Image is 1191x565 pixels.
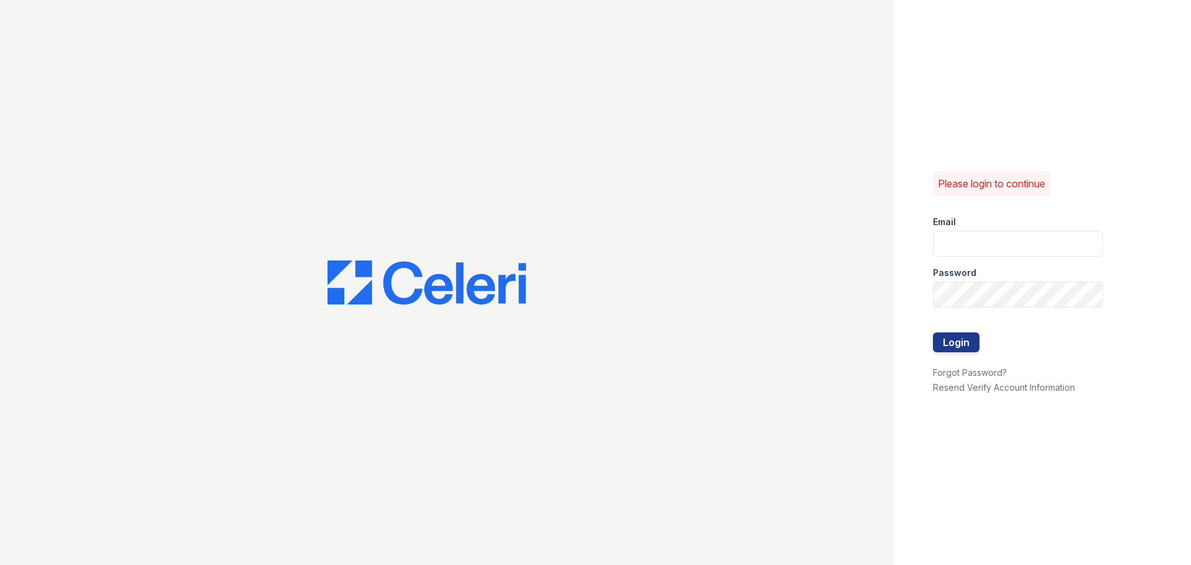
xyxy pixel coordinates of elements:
a: Forgot Password? [933,367,1007,378]
label: Email [933,216,956,228]
p: Please login to continue [938,176,1045,191]
img: CE_Logo_Blue-a8612792a0a2168367f1c8372b55b34899dd931a85d93a1a3d3e32e68fde9ad4.png [328,260,526,305]
a: Resend Verify Account Information [933,382,1075,393]
button: Login [933,332,979,352]
label: Password [933,267,976,279]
